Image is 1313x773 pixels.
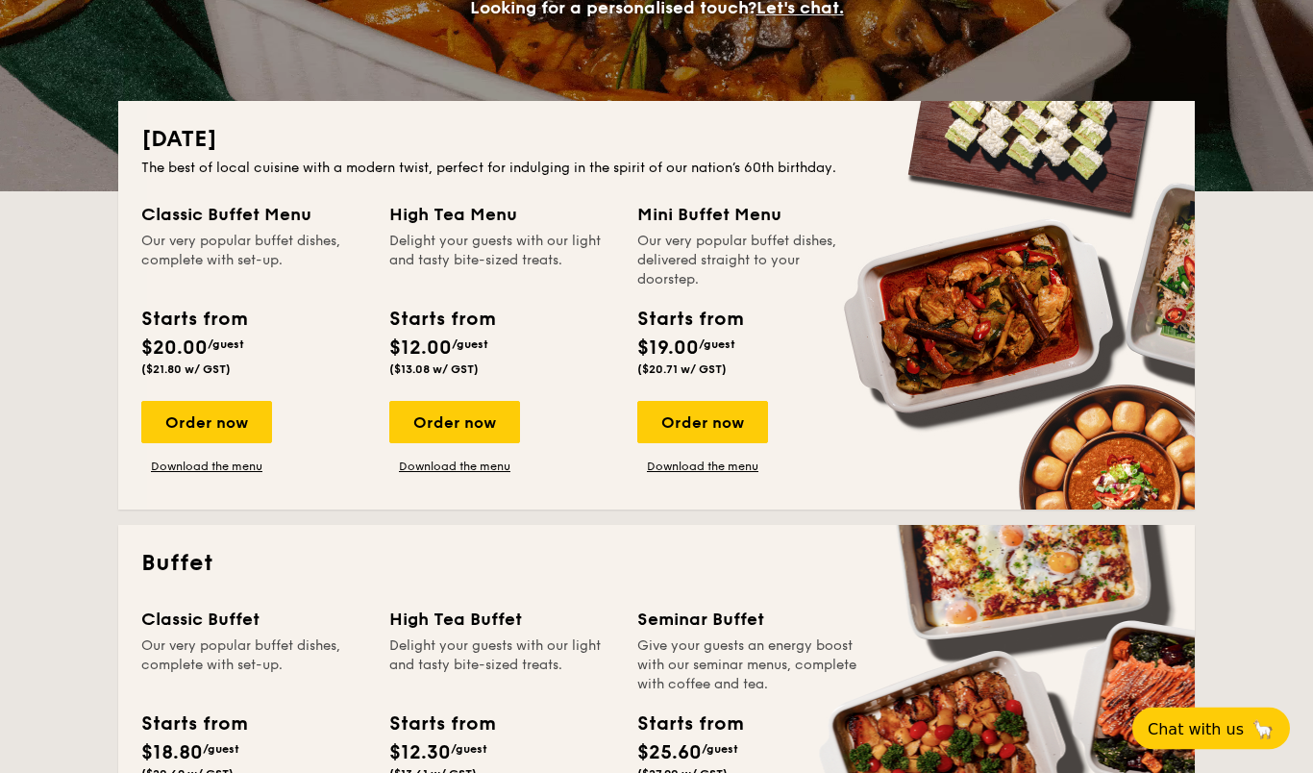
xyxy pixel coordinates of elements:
div: The best of local cuisine with a modern twist, perfect for indulging in the spirit of our nation’... [141,160,1172,179]
div: High Tea Buffet [389,607,614,634]
span: $20.00 [141,337,208,361]
span: /guest [203,743,239,757]
span: $19.00 [637,337,699,361]
span: ($13.08 w/ GST) [389,363,479,377]
a: Download the menu [141,460,272,475]
span: /guest [208,338,244,352]
div: Delight your guests with our light and tasty bite-sized treats. [389,637,614,695]
a: Download the menu [637,460,768,475]
div: Give your guests an energy boost with our seminar menus, complete with coffee and tea. [637,637,862,695]
a: Download the menu [389,460,520,475]
span: $25.60 [637,742,702,765]
div: Order now [141,402,272,444]
span: Chat with us [1148,720,1244,738]
div: Classic Buffet Menu [141,202,366,229]
span: 🦙 [1251,718,1275,740]
span: ($20.71 w/ GST) [637,363,727,377]
div: Classic Buffet [141,607,366,634]
div: Our very popular buffet dishes, delivered straight to your doorstep. [637,233,862,290]
div: Mini Buffet Menu [637,202,862,229]
div: Starts from [141,306,246,335]
div: Starts from [637,306,742,335]
span: /guest [699,338,735,352]
span: /guest [702,743,738,757]
div: Delight your guests with our light and tasty bite-sized treats. [389,233,614,290]
span: $12.00 [389,337,452,361]
span: $12.30 [389,742,451,765]
div: Order now [389,402,520,444]
span: ($21.80 w/ GST) [141,363,231,377]
div: Starts from [141,711,246,739]
div: Starts from [637,711,742,739]
div: Starts from [389,306,494,335]
button: Chat with us🦙 [1132,708,1290,750]
span: /guest [452,338,488,352]
h2: Buffet [141,549,1172,580]
div: Starts from [389,711,494,739]
div: Our very popular buffet dishes, complete with set-up. [141,637,366,695]
span: /guest [451,743,487,757]
div: Seminar Buffet [637,607,862,634]
div: Our very popular buffet dishes, complete with set-up. [141,233,366,290]
div: Order now [637,402,768,444]
span: $18.80 [141,742,203,765]
div: High Tea Menu [389,202,614,229]
h2: [DATE] [141,125,1172,156]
